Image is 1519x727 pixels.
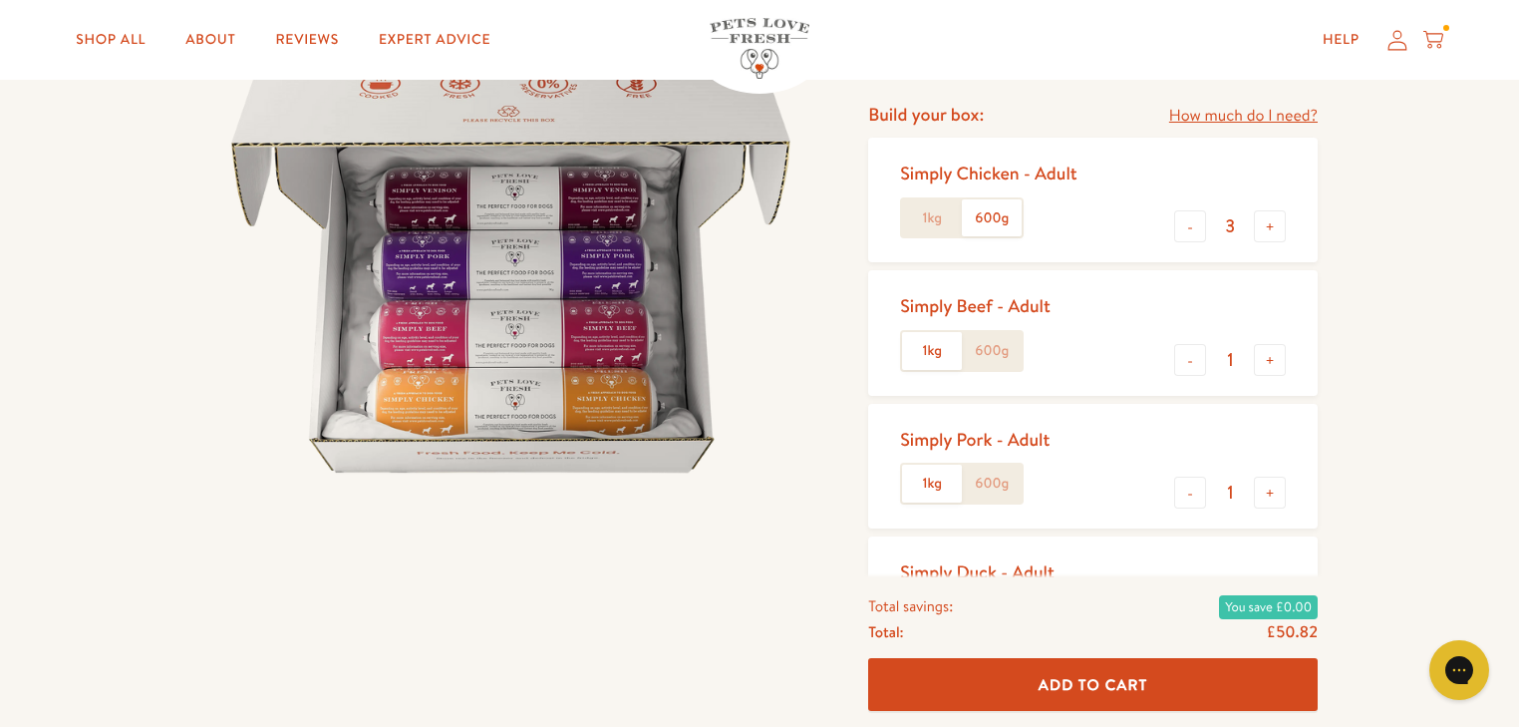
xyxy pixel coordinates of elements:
div: Simply Duck - Adult [900,560,1055,583]
label: 600g [962,199,1022,237]
a: About [169,20,251,60]
button: - [1174,210,1206,242]
button: Add To Cart [868,659,1318,712]
label: 1kg [902,332,962,370]
label: 600g [962,465,1022,503]
label: 1kg [902,199,962,237]
a: Expert Advice [363,20,506,60]
a: How much do I need? [1169,103,1318,130]
a: Reviews [260,20,355,60]
button: + [1254,344,1286,376]
button: + [1254,210,1286,242]
a: Help [1307,20,1375,60]
div: Simply Chicken - Adult [900,162,1076,184]
div: Simply Beef - Adult [900,294,1051,317]
img: Pets Love Fresh [710,18,809,79]
span: Total: [868,619,903,645]
button: + [1254,477,1286,509]
label: 1kg [902,465,962,503]
h4: Build your box: [868,103,984,126]
div: Simply Pork - Adult [900,428,1050,451]
span: You save £0.00 [1219,595,1318,619]
span: £50.82 [1267,621,1318,643]
a: Shop All [60,20,161,60]
span: Add To Cart [1039,674,1148,695]
button: - [1174,477,1206,509]
iframe: Gorgias live chat messenger [1419,633,1499,707]
button: - [1174,344,1206,376]
span: Total savings: [868,593,953,619]
label: 600g [962,332,1022,370]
